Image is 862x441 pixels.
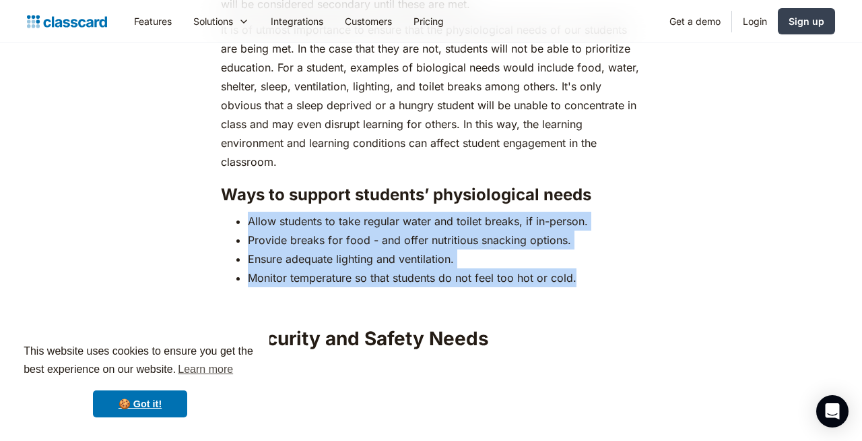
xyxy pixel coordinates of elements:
[221,294,640,313] p: ‍
[11,330,269,430] div: cookieconsent
[221,20,640,171] p: It is of utmost importance to ensure that the physiological needs of our students are being met. ...
[123,6,183,36] a: Features
[248,212,640,231] li: Allow students to take regular water and toilet breaks, if in-person.
[248,231,640,249] li: Provide breaks for food - and offer nutritious snacking options.
[221,185,640,205] h3: Ways to support students’ physiological needs
[27,12,107,31] a: home
[93,390,187,417] a: dismiss cookie message
[183,6,260,36] div: Solutions
[816,395,849,428] div: Open Intercom Messenger
[176,359,235,380] a: learn more about cookies
[248,249,640,268] li: Ensure adequate lighting and ventilation.
[789,14,824,28] div: Sign up
[403,6,455,36] a: Pricing
[221,326,640,351] h2: 2. Security and Safety Needs
[732,6,778,36] a: Login
[659,6,731,36] a: Get a demo
[193,14,233,28] div: Solutions
[24,343,257,380] span: This website uses cookies to ensure you get the best experience on our website.
[334,6,403,36] a: Customers
[260,6,334,36] a: Integrations
[778,8,835,34] a: Sign up
[248,268,640,287] li: Monitor temperature so that students do not feel too hot or cold.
